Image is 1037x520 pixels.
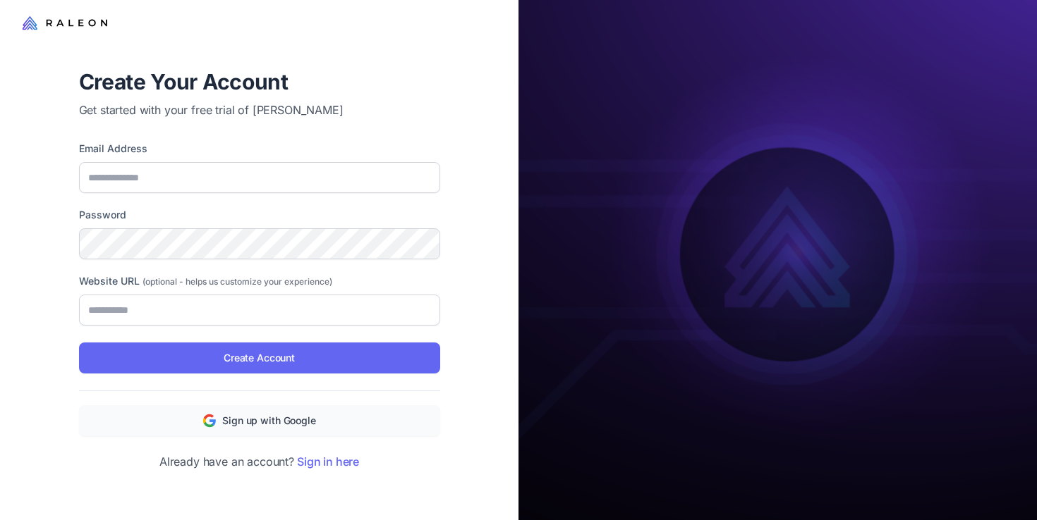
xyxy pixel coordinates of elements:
p: Get started with your free trial of [PERSON_NAME] [79,101,440,118]
span: (optional - helps us customize your experience) [142,276,332,287]
button: Sign up with Google [79,405,440,436]
label: Website URL [79,273,440,289]
label: Password [79,207,440,223]
h1: Create Your Account [79,68,440,96]
label: Email Address [79,141,440,156]
span: Sign up with Google [222,413,315,428]
a: Sign in here [297,454,359,469]
button: Create Account [79,342,440,373]
p: Already have an account? [79,453,440,470]
span: Create Account [224,350,295,366]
